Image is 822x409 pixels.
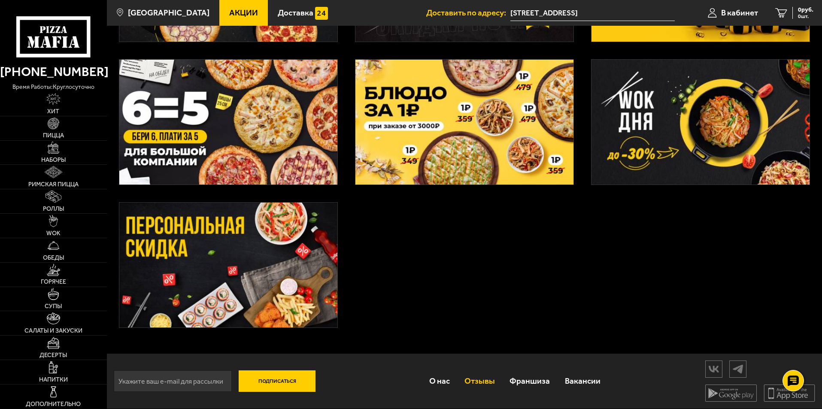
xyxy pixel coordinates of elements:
span: Римская пицца [28,182,79,188]
button: Подписаться [239,370,316,392]
span: Десерты [39,352,67,358]
span: WOK [46,230,61,236]
span: Акции [229,9,258,17]
span: Обеды [43,255,64,261]
span: 0 руб. [798,7,813,13]
span: Наборы [41,157,66,163]
img: 15daf4d41897b9f0e9f617042186c801.svg [315,7,328,20]
img: vk [706,361,722,376]
span: [GEOGRAPHIC_DATA] [128,9,209,17]
span: Супы [45,303,62,309]
span: Пицца [43,133,64,139]
span: 0 шт. [798,14,813,19]
a: Отзывы [457,367,502,395]
span: Роллы [43,206,64,212]
span: Хит [47,109,59,115]
a: Франшиза [502,367,557,395]
span: Напитки [39,377,68,383]
span: Горячее [41,279,66,285]
input: Укажите ваш e-mail для рассылки [114,370,232,392]
a: О нас [422,367,457,395]
a: Вакансии [558,367,608,395]
span: Дополнительно [26,401,81,407]
input: Ваш адрес доставки [510,5,675,21]
img: tg [730,361,746,376]
span: Доставка [278,9,313,17]
span: Доставить по адресу: [426,9,510,17]
span: Салаты и закуски [24,328,82,334]
span: В кабинет [721,9,758,17]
